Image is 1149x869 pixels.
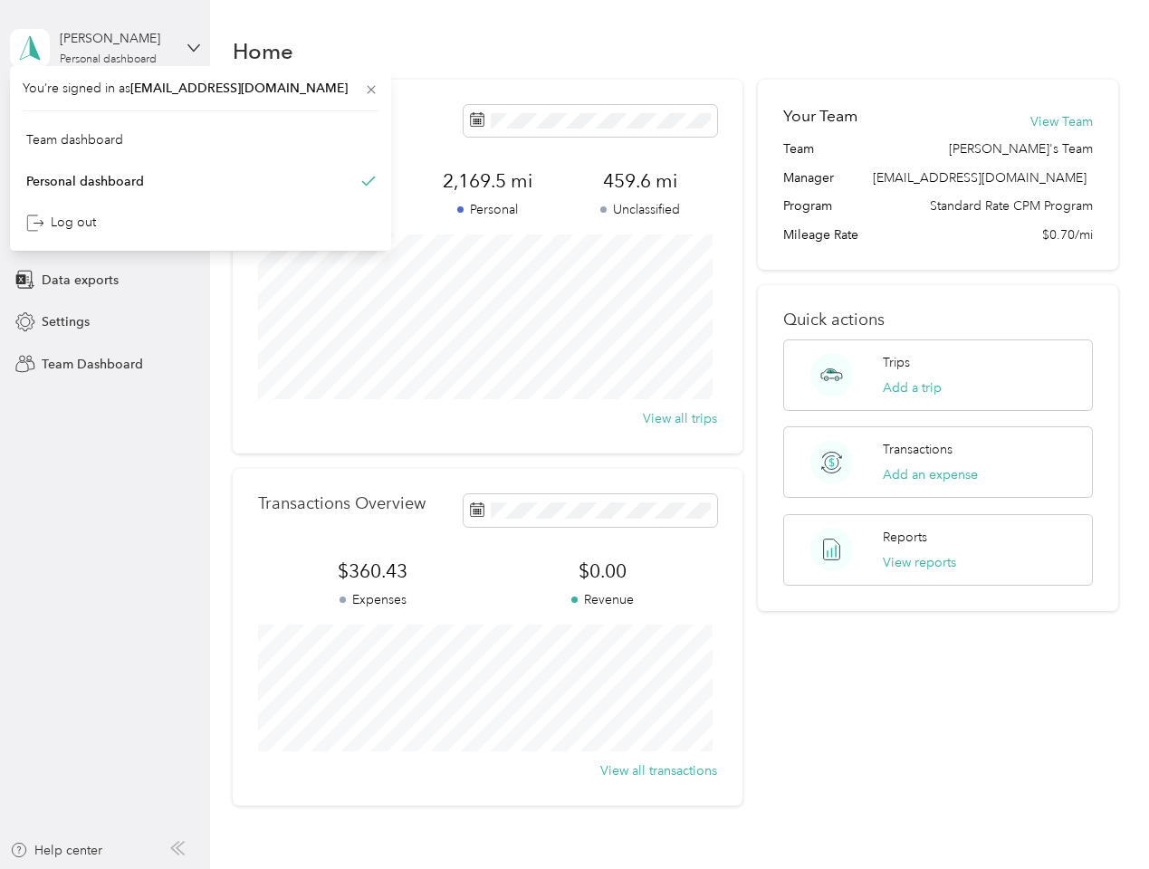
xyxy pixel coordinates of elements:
[949,139,1093,158] span: [PERSON_NAME]'s Team
[487,559,717,584] span: $0.00
[783,168,834,187] span: Manager
[26,213,96,232] div: Log out
[1030,112,1093,131] button: View Team
[883,378,942,397] button: Add a trip
[42,355,143,374] span: Team Dashboard
[411,168,564,194] span: 2,169.5 mi
[26,130,123,149] div: Team dashboard
[783,196,832,215] span: Program
[487,590,717,609] p: Revenue
[873,170,1087,186] span: [EMAIL_ADDRESS][DOMAIN_NAME]
[1042,225,1093,244] span: $0.70/mi
[643,409,717,428] button: View all trips
[1048,768,1149,869] iframe: Everlance-gr Chat Button Frame
[783,105,857,128] h2: Your Team
[883,553,956,572] button: View reports
[600,761,717,780] button: View all transactions
[930,196,1093,215] span: Standard Rate CPM Program
[60,29,173,48] div: [PERSON_NAME]
[564,168,717,194] span: 459.6 mi
[883,353,910,372] p: Trips
[26,171,144,190] div: Personal dashboard
[258,559,488,584] span: $360.43
[10,841,102,860] button: Help center
[130,81,348,96] span: [EMAIL_ADDRESS][DOMAIN_NAME]
[564,200,717,219] p: Unclassified
[883,528,927,547] p: Reports
[883,440,953,459] p: Transactions
[783,225,858,244] span: Mileage Rate
[783,139,814,158] span: Team
[233,42,293,61] h1: Home
[42,312,90,331] span: Settings
[883,465,978,484] button: Add an expense
[42,271,119,290] span: Data exports
[60,54,157,65] div: Personal dashboard
[783,310,1092,329] p: Quick actions
[258,494,426,513] p: Transactions Overview
[258,590,488,609] p: Expenses
[411,200,564,219] p: Personal
[23,79,378,98] span: You’re signed in as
